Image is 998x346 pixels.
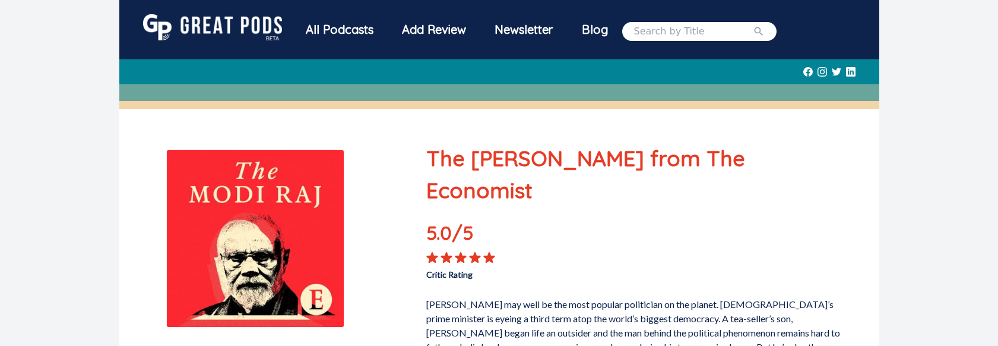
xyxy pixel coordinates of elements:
[480,14,568,45] div: Newsletter
[166,150,344,328] img: The Modi Raj from The Economist
[143,14,282,40] img: GreatPods
[634,24,753,39] input: Search by Title
[292,14,388,48] a: All Podcasts
[480,14,568,48] a: Newsletter
[292,14,388,45] div: All Podcasts
[426,264,633,281] p: Critic Rating
[388,14,480,45] a: Add Review
[426,218,509,252] p: 5.0 /5
[568,14,622,45] a: Blog
[426,142,841,207] p: The [PERSON_NAME] from The Economist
